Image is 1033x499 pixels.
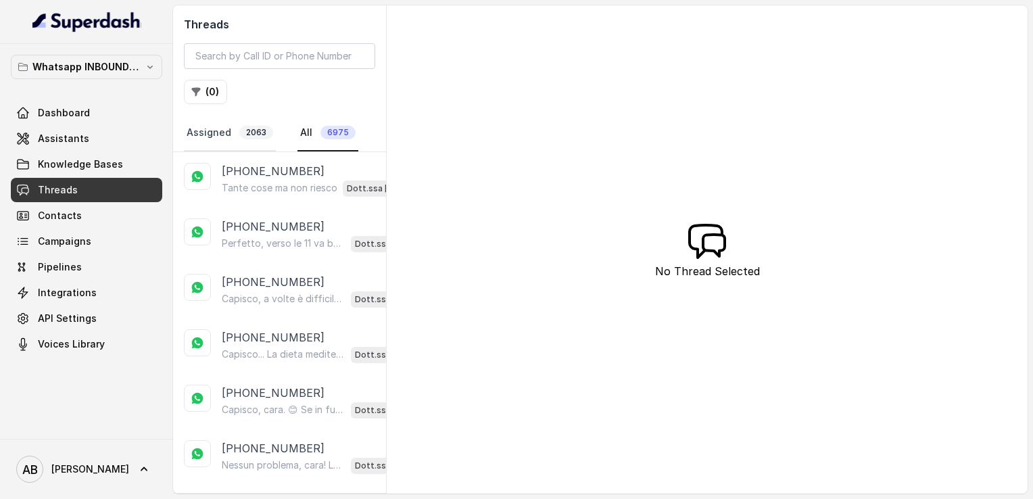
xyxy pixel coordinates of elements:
[222,348,345,361] p: Capisco... La dieta mediterranea è un ottimo punto di partenza, ma spesso da sola non basta per v...
[655,263,760,279] p: No Thread Selected
[38,209,82,222] span: Contacts
[184,43,375,69] input: Search by Call ID or Phone Number
[355,348,409,362] p: Dott.ssa [PERSON_NAME] AI
[355,404,409,417] p: Dott.ssa [PERSON_NAME] AI
[38,132,89,145] span: Assistants
[11,332,162,356] a: Voices Library
[11,126,162,151] a: Assistants
[222,274,325,290] p: [PHONE_NUMBER]
[355,293,409,306] p: Dott.ssa [PERSON_NAME] AI
[38,158,123,171] span: Knowledge Bases
[222,218,325,235] p: [PHONE_NUMBER]
[347,182,401,195] p: Dott.ssa [PERSON_NAME] AI
[11,101,162,125] a: Dashboard
[239,126,273,139] span: 2063
[22,462,38,477] text: AB
[38,337,105,351] span: Voices Library
[38,312,97,325] span: API Settings
[11,178,162,202] a: Threads
[11,450,162,488] a: [PERSON_NAME]
[11,281,162,305] a: Integrations
[38,260,82,274] span: Pipelines
[11,229,162,254] a: Campaigns
[184,115,276,151] a: Assigned2063
[222,440,325,456] p: [PHONE_NUMBER]
[222,181,337,195] p: Tante cose ma non riesco
[184,80,227,104] button: (0)
[38,286,97,300] span: Integrations
[11,55,162,79] button: Whatsapp INBOUND Workspace
[32,11,141,32] img: light.svg
[355,459,409,473] p: Dott.ssa [PERSON_NAME] AI
[297,115,358,151] a: All6975
[38,235,91,248] span: Campaigns
[11,152,162,176] a: Knowledge Bases
[184,115,375,151] nav: Tabs
[11,204,162,228] a: Contacts
[222,237,345,250] p: Perfetto, verso le 11 va benissimo. Ti confermo la chiamata per [DATE] alle 11:00! Un nostro oper...
[38,106,90,120] span: Dashboard
[32,59,141,75] p: Whatsapp INBOUND Workspace
[355,237,409,251] p: Dott.ssa [PERSON_NAME] AI
[222,385,325,401] p: [PHONE_NUMBER]
[222,329,325,346] p: [PHONE_NUMBER]
[51,462,129,476] span: [PERSON_NAME]
[11,255,162,279] a: Pipelines
[222,403,345,417] p: Capisco, cara. 😊 Se in futuro vorrai riprendere il discorso, sarò qui per aiutarti. Nel frattempo...
[222,292,345,306] p: Capisco, a volte è difficile definire esattamente cosa ci spinge. Guarda, perdere 20 kg e raggiun...
[222,458,345,472] p: Nessun problema, cara! La chiamata può essere fatta quando ti è più comodo, senza fretta. Appena ...
[38,183,78,197] span: Threads
[320,126,356,139] span: 6975
[222,163,325,179] p: [PHONE_NUMBER]
[11,306,162,331] a: API Settings
[184,16,375,32] h2: Threads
